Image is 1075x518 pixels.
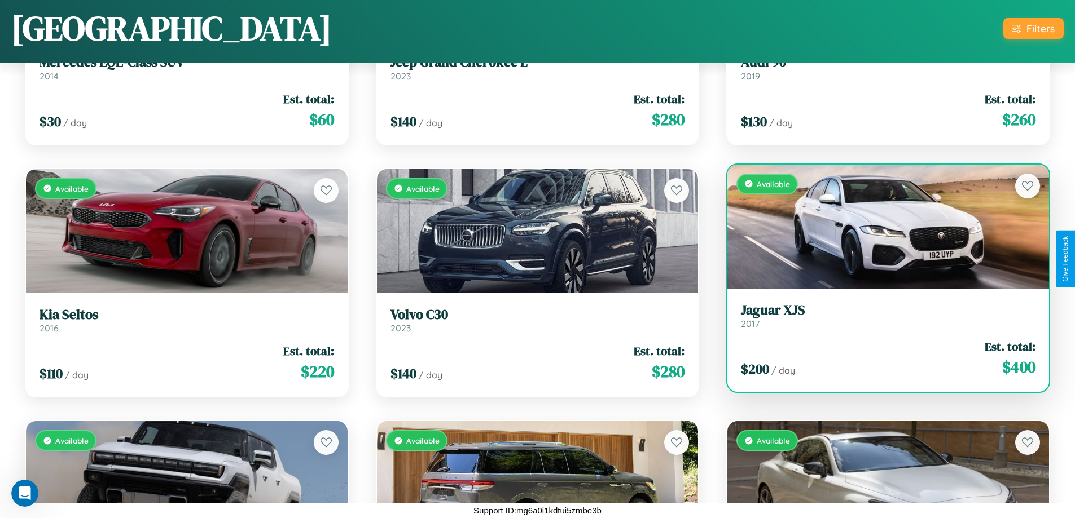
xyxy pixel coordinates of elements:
h3: Jeep Grand Cherokee L [390,54,685,70]
span: $ 60 [309,108,334,131]
span: 2014 [40,70,59,82]
span: $ 260 [1002,108,1035,131]
span: Available [406,436,440,445]
span: $ 220 [301,360,334,383]
span: $ 140 [390,364,416,383]
h3: Kia Seltos [40,307,334,323]
h3: Jaguar XJS [741,302,1035,318]
span: Available [55,436,89,445]
span: 2017 [741,318,760,329]
p: Support ID: mg6a0i1kdtui5zmbe3b [473,503,602,518]
span: Est. total: [634,91,685,107]
h3: Audi 90 [741,54,1035,70]
iframe: Intercom live chat [11,480,38,507]
div: Give Feedback [1061,236,1069,282]
span: Available [406,184,440,193]
span: / day [419,369,442,380]
span: $ 30 [40,112,61,131]
span: $ 140 [390,112,416,131]
span: Est. total: [283,91,334,107]
span: 2023 [390,70,411,82]
span: Est. total: [634,343,685,359]
a: Kia Seltos2016 [40,307,334,334]
span: 2019 [741,70,760,82]
span: $ 280 [652,108,685,131]
span: 2016 [40,322,59,334]
a: Volvo C302023 [390,307,685,334]
a: Jaguar XJS2017 [741,302,1035,330]
h3: Volvo C30 [390,307,685,323]
span: / day [769,117,793,129]
span: Available [55,184,89,193]
span: $ 130 [741,112,767,131]
a: Mercedes EQE-Class SUV2014 [40,54,334,82]
a: Audi 902019 [741,54,1035,82]
button: Filters [1003,18,1064,39]
span: Est. total: [985,338,1035,355]
span: / day [63,117,87,129]
h3: Mercedes EQE-Class SUV [40,54,334,70]
h1: [GEOGRAPHIC_DATA] [11,5,332,51]
span: $ 280 [652,360,685,383]
span: Available [757,436,790,445]
a: Jeep Grand Cherokee L2023 [390,54,685,82]
span: Available [757,179,790,189]
span: / day [771,365,795,376]
span: $ 200 [741,360,769,378]
span: Est. total: [283,343,334,359]
span: $ 400 [1002,356,1035,378]
span: $ 110 [40,364,63,383]
span: 2023 [390,322,411,334]
span: / day [419,117,442,129]
span: Est. total: [985,91,1035,107]
span: / day [65,369,89,380]
div: Filters [1026,23,1055,34]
